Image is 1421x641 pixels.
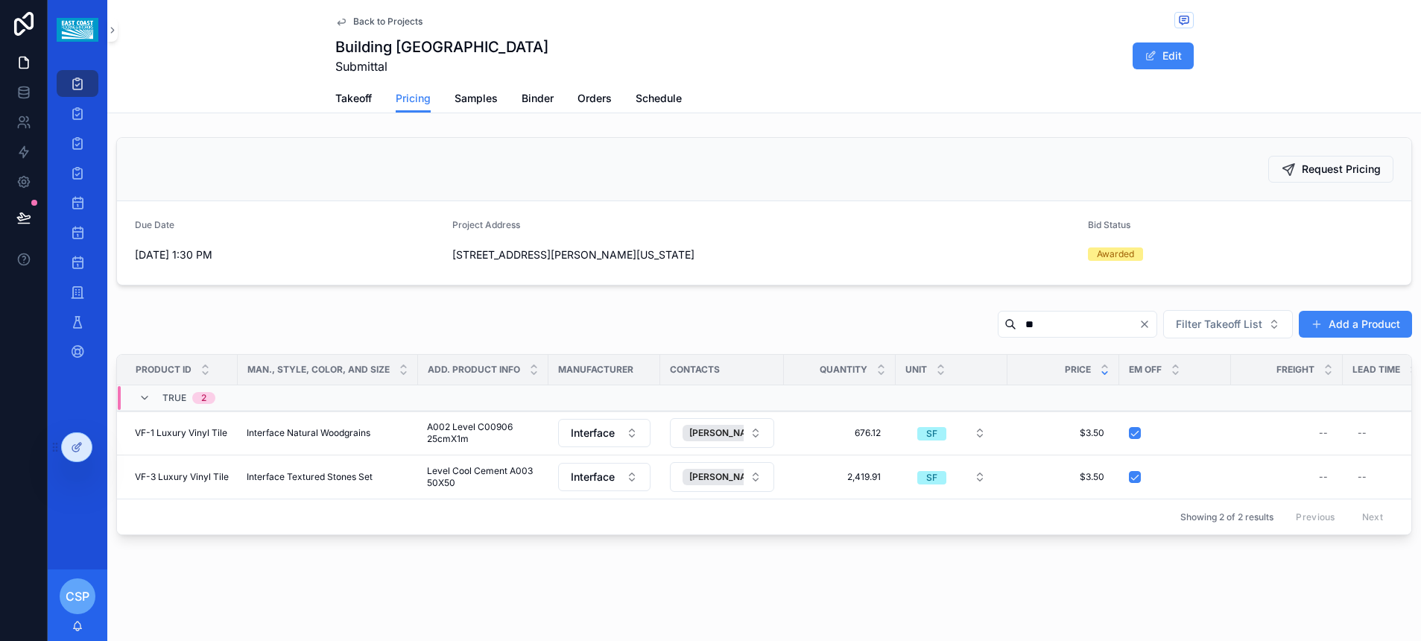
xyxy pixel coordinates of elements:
[577,91,612,106] span: Orders
[452,247,1076,262] span: [STREET_ADDRESS][PERSON_NAME][US_STATE]
[1088,219,1130,230] span: Bid Status
[636,85,682,115] a: Schedule
[452,219,520,230] span: Project Address
[428,364,520,376] span: Add. Product Info
[577,85,612,115] a: Orders
[905,464,998,490] button: Select Button
[926,471,937,484] div: SF
[1302,162,1381,177] span: Request Pricing
[1358,471,1367,483] div: --
[1097,247,1134,261] div: Awarded
[1276,364,1314,376] span: Freight
[1358,427,1367,439] div: --
[522,91,554,106] span: Binder
[1163,310,1293,338] button: Select Button
[571,470,615,484] span: Interface
[670,462,774,492] button: Select Button
[135,219,174,230] span: Due Date
[1319,427,1328,439] div: --
[335,85,372,115] a: Takeoff
[1299,311,1412,338] button: Add a Product
[689,427,763,439] span: [PERSON_NAME]
[247,471,373,483] span: Interface Textured Stones Set
[636,91,682,106] span: Schedule
[1022,471,1104,483] span: $3.50
[335,91,372,106] span: Takeoff
[905,364,927,376] span: Unit
[799,471,881,483] span: 2,419.91
[571,426,615,441] span: Interface
[1129,364,1162,376] span: Em Off
[558,463,651,491] button: Select Button
[1133,42,1194,69] button: Edit
[1022,427,1104,439] span: $3.50
[135,427,227,439] span: VF-1 Luxury Vinyl Tile
[455,91,498,106] span: Samples
[455,85,498,115] a: Samples
[396,91,431,106] span: Pricing
[201,392,206,404] div: 2
[1319,471,1328,483] div: --
[353,16,422,28] span: Back to Projects
[335,37,548,57] h1: Building [GEOGRAPHIC_DATA]
[1180,511,1273,523] span: Showing 2 of 2 results
[1065,364,1091,376] span: Price
[335,16,422,28] a: Back to Projects
[558,419,651,447] button: Select Button
[57,18,98,42] img: App logo
[162,392,186,404] span: TRUE
[135,471,229,483] span: VF-3 Luxury Vinyl Tile
[670,364,720,376] span: Contacts
[136,364,192,376] span: Product ID
[1268,156,1393,183] button: Request Pricing
[66,587,89,605] span: CSP
[427,465,539,489] span: Level Cool Cement A003 50X50
[396,85,431,113] a: Pricing
[247,427,370,439] span: Interface Natural Woodgrains
[48,60,107,385] div: scrollable content
[683,425,785,441] button: Unselect 287
[670,418,774,448] button: Select Button
[689,471,763,483] span: [PERSON_NAME]
[247,364,390,376] span: Man., Style, Color, and Size
[1176,317,1262,332] span: Filter Takeoff List
[1352,364,1400,376] span: Lead Time
[926,427,937,441] div: SF
[558,364,633,376] span: Manufacturer
[1139,318,1156,330] button: Clear
[427,421,539,445] span: A002 Level C00906 25cmX1m
[335,57,548,75] span: Submittal
[820,364,867,376] span: Quantity
[799,427,881,439] span: 676.12
[135,247,440,262] span: [DATE] 1:30 PM
[905,420,998,446] button: Select Button
[522,85,554,115] a: Binder
[683,469,785,485] button: Unselect 287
